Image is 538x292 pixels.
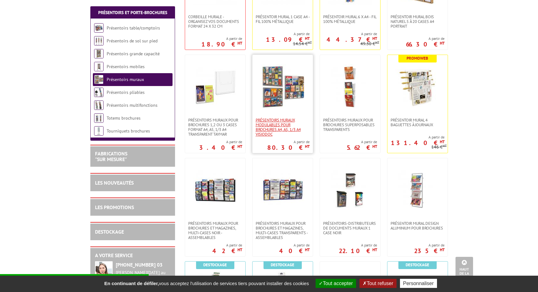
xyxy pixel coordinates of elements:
span: A partir de [201,36,242,41]
img: PRÉSENTOIRS MURAUX POUR BROCHURES ET MAGAZINES, MULTI-CASES TRANSPARENTS - ASSEMBLABLES [261,168,305,212]
img: PRÉSENTOIRS MURAUX POUR BROCHURES 1,2 OU 3 CASES FORMAT A4, A5, 1/3 A4 TRANSPARENT TAYMAR [193,64,237,108]
span: PRÉSENTOIRS-DISTRIBUTEURS DE DOCUMENTS MURAUX 1 CASE NOIR [323,221,377,235]
img: Tourniquets brochures [94,126,104,136]
div: [PERSON_NAME][DATE] au [DATE] [116,270,170,281]
span: Présentoir mural 4 baguettes à journaux [391,118,445,127]
sup: HT [440,139,445,144]
img: Présentoirs table/comptoirs [94,23,104,33]
span: A partir de [387,135,445,140]
sup: HT [308,40,312,45]
p: 13.09 € [266,38,310,41]
a: Présentoirs pliables [107,89,145,95]
a: LES PROMOTIONS [95,204,134,210]
sup: HT [375,40,379,45]
img: PRÉSENTOIR MURAL DESIGN ALUMINIUM POUR BROCHURES [396,168,439,212]
span: A partir de [267,139,310,144]
button: Tout accepter [316,279,356,288]
span: A partir de [320,31,377,36]
span: Corbeille Murale - Organisez vos documents format 24 x 32 cm [188,14,242,29]
span: PRÉSENTOIR MURAL DESIGN ALUMINIUM POUR BROCHURES [391,221,445,230]
b: Destockage [271,262,294,268]
a: Présentoirs table/comptoirs [107,25,160,31]
a: Présentoir mural 4 baguettes à journaux [387,118,448,127]
a: Présentoir Mural Bois naturel 5 à 20 cases A4 Portrait [387,14,448,29]
a: Présentoirs et Porte-brochures [98,10,167,15]
img: widget-service.jpg [95,261,113,286]
a: LES NOUVEAUTÉS [95,180,134,186]
p: 235 € [414,249,445,253]
a: Présentoirs multifonctions [107,102,157,108]
p: 80.30 € [267,146,310,149]
strong: [PHONE_NUMBER] 03 [116,262,162,268]
p: 14.54 € [293,41,312,46]
span: PRÉSENTOIRS MURAUX POUR BROCHURES SUPERPOSABLES TRANSPARENTS [323,118,377,132]
sup: HT [305,247,310,252]
img: PRÉSENTOIRS-DISTRIBUTEURS DE DOCUMENTS MURAUX 1 CASE NOIR [328,168,372,212]
sup: HT [237,247,242,252]
a: Totems brochures [107,115,141,121]
img: Présentoirs grande capacité [94,49,104,58]
p: 18.90 € [201,42,242,46]
span: Présentoir mural 1 case A4 - Fil 100% métallique [256,14,310,24]
p: 42 € [212,249,242,253]
sup: HT [237,144,242,149]
p: 49.30 € [360,41,379,46]
a: Présentoirs muraux modulables pour brochures A4, A5, 1/3 A4 VISIODOC [253,118,313,137]
p: 22.10 € [339,249,377,253]
a: DESTOCKAGE [95,229,124,235]
a: Tourniquets brochures [107,128,150,134]
p: 5.62 € [347,146,377,149]
span: A partir de [279,243,310,248]
span: A partir de [406,36,445,41]
span: PRÉSENTOIRS MURAUX POUR BROCHURES ET MAGAZINES, MULTI-CASES TRANSPARENTS - ASSEMBLABLES [256,221,310,240]
sup: HT [440,41,445,46]
p: 146 € [431,145,447,149]
p: 66.30 € [406,42,445,46]
a: Présentoir mural 1 case A4 - Fil 100% métallique [253,14,313,24]
p: 44.37 € [327,38,377,41]
span: Présentoir Mural Bois naturel 5 à 20 cases A4 Portrait [391,14,445,29]
a: Présentoirs muraux [107,77,144,82]
sup: HT [237,41,242,46]
sup: HT [305,36,310,41]
a: PRÉSENTOIRS MURAUX POUR BROCHURES ET MAGAZINES, MULTI-CASES NOIR - ASSEMBLABLES [185,221,245,240]
b: Promoweb [407,56,428,61]
span: PRÉSENTOIRS MURAUX POUR BROCHURES 1,2 OU 3 CASES FORMAT A4, A5, 1/3 A4 TRANSPARENT TAYMAR [188,118,242,137]
button: Tout refuser [360,279,396,288]
span: Présentoir mural 6 x A4 - Fil 100% métallique [323,14,377,24]
a: PRÉSENTOIRS MURAUX POUR BROCHURES 1,2 OU 3 CASES FORMAT A4, A5, 1/3 A4 TRANSPARENT TAYMAR [185,118,245,137]
sup: HT [372,36,377,41]
img: Présentoirs multifonctions [94,100,104,110]
div: 08h30 à 12h30 13h30 à 17h30 [116,270,170,292]
span: A partir de [414,243,445,248]
span: A partir de [212,243,242,248]
sup: HT [443,143,447,148]
img: Présentoirs mobiles [94,62,104,71]
img: Totems brochures [94,113,104,123]
sup: HT [372,247,377,252]
h2: A votre service [95,253,170,258]
a: Présentoirs grande capacité [107,51,160,57]
sup: HT [372,144,377,149]
span: PRÉSENTOIRS MURAUX POUR BROCHURES ET MAGAZINES, MULTI-CASES NOIR - ASSEMBLABLES [188,221,242,240]
a: Présentoirs mobiles [107,64,145,69]
img: Présentoir mural 4 baguettes à journaux [396,64,439,108]
a: Haut de la page [455,257,473,283]
img: PRÉSENTOIRS MURAUX POUR BROCHURES ET MAGAZINES, MULTI-CASES NOIR - ASSEMBLABLES [193,168,237,212]
img: PRÉSENTOIRS MURAUX POUR BROCHURES SUPERPOSABLES TRANSPARENTS [328,64,372,108]
span: A partir de [253,31,310,36]
sup: HT [305,144,310,149]
b: Destockage [203,262,227,268]
b: Destockage [406,262,429,268]
a: PRÉSENTOIRS MURAUX POUR BROCHURES SUPERPOSABLES TRANSPARENTS [320,118,380,132]
img: Présentoirs muraux modulables pour brochures A4, A5, 1/3 A4 VISIODOC [261,64,305,108]
p: 131.40 € [391,141,445,145]
span: A partir de [347,139,377,144]
a: FABRICATIONS"Sur Mesure" [95,150,127,162]
p: 3.40 € [199,146,242,149]
span: Présentoirs muraux modulables pour brochures A4, A5, 1/3 A4 VISIODOC [256,118,310,137]
span: vous acceptez l'utilisation de services tiers pouvant installer des cookies [101,281,312,286]
strong: En continuant de défiler, [104,281,159,286]
sup: HT [440,247,445,252]
img: Présentoirs de sol sur pied [94,36,104,46]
